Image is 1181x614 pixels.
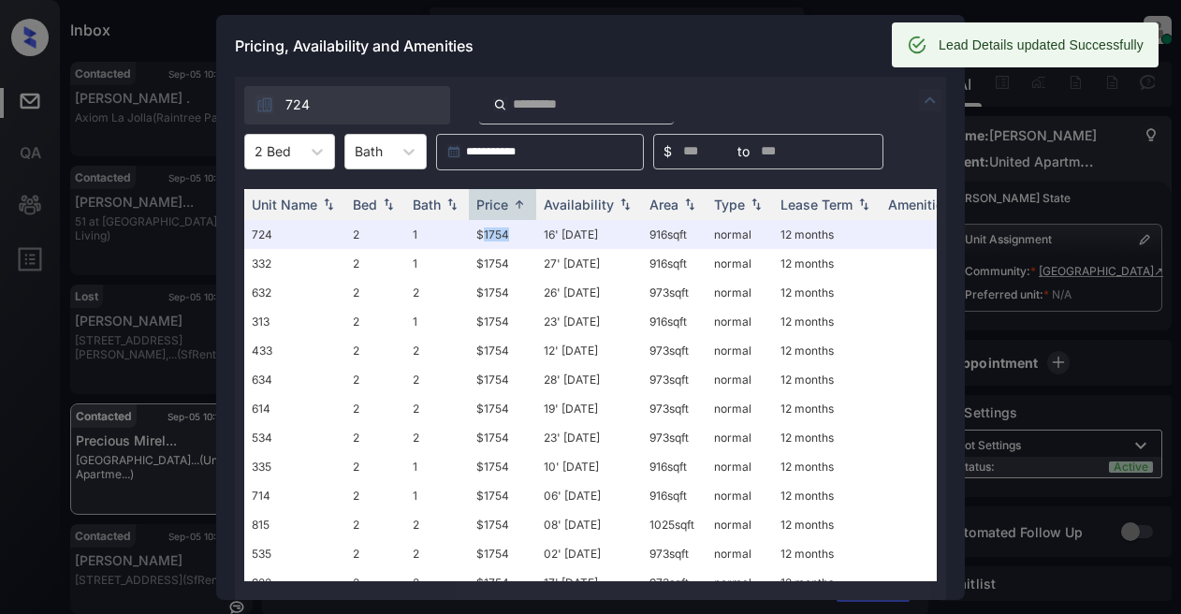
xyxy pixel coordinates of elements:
[345,336,405,365] td: 2
[244,423,345,452] td: 534
[345,423,405,452] td: 2
[255,95,274,114] img: icon-zuma
[345,481,405,510] td: 2
[536,336,642,365] td: 12' [DATE]
[773,278,881,307] td: 12 months
[469,365,536,394] td: $1754
[642,394,707,423] td: 973 sqft
[707,365,773,394] td: normal
[244,365,345,394] td: 634
[854,197,873,211] img: sorting
[345,278,405,307] td: 2
[616,197,634,211] img: sorting
[379,197,398,211] img: sorting
[707,394,773,423] td: normal
[773,365,881,394] td: 12 months
[252,197,317,212] div: Unit Name
[536,249,642,278] td: 27' [DATE]
[244,452,345,481] td: 335
[642,278,707,307] td: 973 sqft
[345,249,405,278] td: 2
[536,423,642,452] td: 23' [DATE]
[707,278,773,307] td: normal
[244,481,345,510] td: 714
[680,197,699,211] img: sorting
[493,96,507,113] img: icon-zuma
[642,481,707,510] td: 916 sqft
[747,197,765,211] img: sorting
[510,197,529,212] img: sorting
[345,307,405,336] td: 2
[469,452,536,481] td: $1754
[405,365,469,394] td: 2
[642,249,707,278] td: 916 sqft
[649,197,678,212] div: Area
[244,394,345,423] td: 614
[536,510,642,539] td: 08' [DATE]
[469,481,536,510] td: $1754
[244,220,345,249] td: 724
[244,278,345,307] td: 632
[773,220,881,249] td: 12 months
[413,197,441,212] div: Bath
[405,568,469,597] td: 2
[707,307,773,336] td: normal
[780,197,853,212] div: Lease Term
[536,394,642,423] td: 19' [DATE]
[405,394,469,423] td: 2
[707,249,773,278] td: normal
[345,220,405,249] td: 2
[707,452,773,481] td: normal
[642,336,707,365] td: 973 sqft
[536,220,642,249] td: 16' [DATE]
[244,249,345,278] td: 332
[642,510,707,539] td: 1025 sqft
[773,481,881,510] td: 12 months
[642,423,707,452] td: 973 sqft
[345,510,405,539] td: 2
[405,539,469,568] td: 2
[405,307,469,336] td: 1
[244,539,345,568] td: 535
[536,481,642,510] td: 06' [DATE]
[737,141,750,162] span: to
[345,394,405,423] td: 2
[536,568,642,597] td: 17' [DATE]
[773,307,881,336] td: 12 months
[469,307,536,336] td: $1754
[476,197,508,212] div: Price
[939,28,1144,62] div: Lead Details updated Successfully
[469,394,536,423] td: $1754
[773,394,881,423] td: 12 months
[405,220,469,249] td: 1
[773,568,881,597] td: 12 months
[443,197,461,211] img: sorting
[353,197,377,212] div: Bed
[244,336,345,365] td: 433
[642,568,707,597] td: 973 sqft
[469,249,536,278] td: $1754
[773,452,881,481] td: 12 months
[707,539,773,568] td: normal
[536,307,642,336] td: 23' [DATE]
[663,141,672,162] span: $
[642,452,707,481] td: 916 sqft
[405,336,469,365] td: 2
[405,423,469,452] td: 2
[244,307,345,336] td: 313
[469,539,536,568] td: $1754
[642,539,707,568] td: 973 sqft
[405,452,469,481] td: 1
[244,510,345,539] td: 815
[216,15,965,77] div: Pricing, Availability and Amenities
[707,336,773,365] td: normal
[544,197,614,212] div: Availability
[707,220,773,249] td: normal
[919,89,941,111] img: icon-zuma
[405,249,469,278] td: 1
[773,510,881,539] td: 12 months
[773,336,881,365] td: 12 months
[536,365,642,394] td: 28' [DATE]
[319,197,338,211] img: sorting
[536,278,642,307] td: 26' [DATE]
